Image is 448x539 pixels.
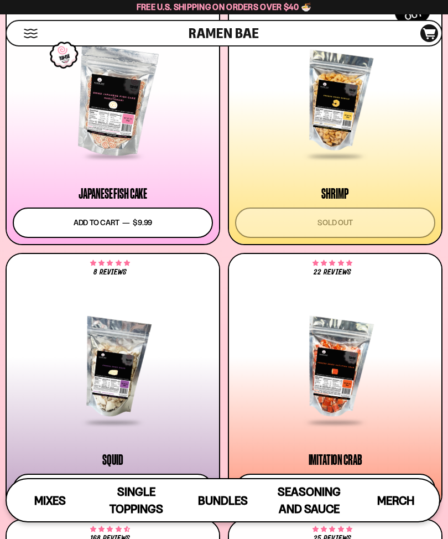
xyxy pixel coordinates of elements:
[314,268,351,276] span: 22 reviews
[6,253,220,511] a: 4.75 stars 8 reviews Squid Add to cart — $11.99
[321,187,348,200] div: Shrimp
[7,479,93,521] a: Mixes
[90,261,129,266] span: 4.75 stars
[235,474,435,504] button: Add to cart — $11.99
[180,479,266,521] a: Bundles
[377,494,414,507] span: Merch
[13,474,213,504] button: Add to cart — $11.99
[102,453,123,467] div: Squid
[228,253,442,511] a: 4.86 stars 22 reviews Imitation Crab Add to cart — $11.99
[110,485,163,516] span: Single Toppings
[90,527,129,532] span: 4.73 stars
[137,2,312,12] span: Free U.S. Shipping on Orders over $40 🍜
[23,29,38,38] button: Mobile Menu Trigger
[79,187,147,200] div: Japanese Fish Cake
[312,261,352,266] span: 4.86 stars
[312,527,352,532] span: 4.80 stars
[353,479,439,521] a: Merch
[13,208,213,238] button: Add to cart — $9.99
[309,453,362,467] div: Imitation Crab
[198,494,248,507] span: Bundles
[34,494,66,507] span: Mixes
[278,485,341,516] span: Seasoning and Sauce
[266,479,352,521] a: Seasoning and Sauce
[93,268,127,276] span: 8 reviews
[93,479,179,521] a: Single Toppings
